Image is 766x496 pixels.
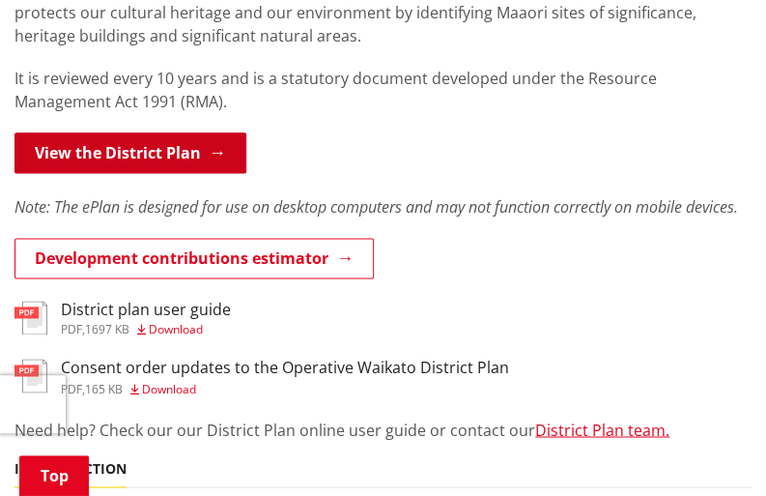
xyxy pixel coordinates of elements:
[19,455,89,496] a: Top
[14,301,47,335] img: document-pdf.svg
[61,324,231,336] div: ,
[14,359,509,394] a: Consent order updates to the Operative Waikato District Plan pdf,165 KB Download
[14,67,752,113] p: It is reviewed every 10 years and is a statutory document developed under the Resource Management...
[61,383,509,394] div: ,
[149,321,203,337] span: Download
[85,380,123,396] span: 165 KB
[61,380,82,396] span: pdf
[85,321,129,337] span: 1697 KB
[14,196,738,218] em: Note: The ePlan is designed for use on desktop computers and may not function correctly on mobile...
[14,460,127,477] h5: In this section
[677,415,747,484] iframe: Messenger Launcher
[14,359,47,393] img: document-pdf.svg
[535,419,669,440] a: District Plan team.
[14,418,752,441] p: Need help? Check our our District Plan online user guide or contact our
[61,301,231,319] h3: District plan user guide
[142,380,196,396] span: Download
[61,359,509,377] h3: Consent order updates to the Operative Waikato District Plan
[14,132,246,173] a: View the District Plan
[61,321,82,337] span: pdf
[14,301,231,336] a: District plan user guide pdf,1697 KB Download
[14,238,374,278] a: Development contributions estimator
